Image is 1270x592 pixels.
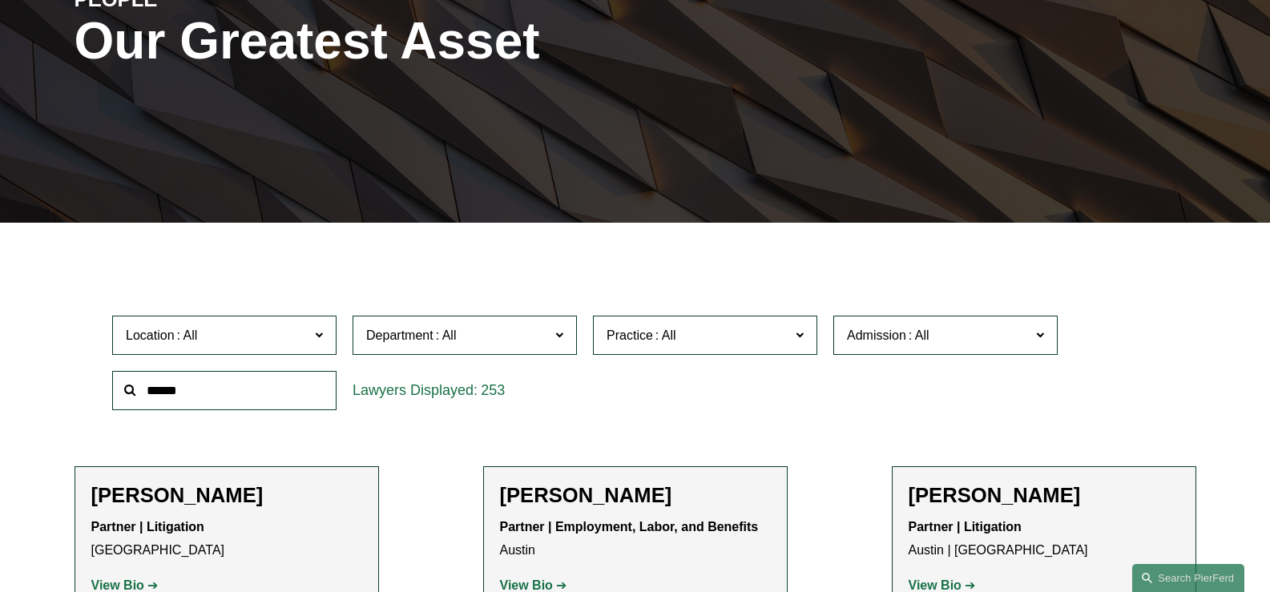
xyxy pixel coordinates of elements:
[481,382,505,398] span: 253
[91,516,362,562] p: [GEOGRAPHIC_DATA]
[91,578,159,592] a: View Bio
[500,516,771,562] p: Austin
[909,516,1179,562] p: Austin | [GEOGRAPHIC_DATA]
[126,328,175,342] span: Location
[1132,564,1244,592] a: Search this site
[847,328,906,342] span: Admission
[607,328,653,342] span: Practice
[91,483,362,508] h2: [PERSON_NAME]
[91,578,144,592] strong: View Bio
[909,520,1022,534] strong: Partner | Litigation
[91,520,204,534] strong: Partner | Litigation
[909,483,1179,508] h2: [PERSON_NAME]
[500,578,567,592] a: View Bio
[366,328,433,342] span: Department
[909,578,976,592] a: View Bio
[75,12,822,70] h1: Our Greatest Asset
[500,483,771,508] h2: [PERSON_NAME]
[500,520,759,534] strong: Partner | Employment, Labor, and Benefits
[500,578,553,592] strong: View Bio
[909,578,962,592] strong: View Bio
